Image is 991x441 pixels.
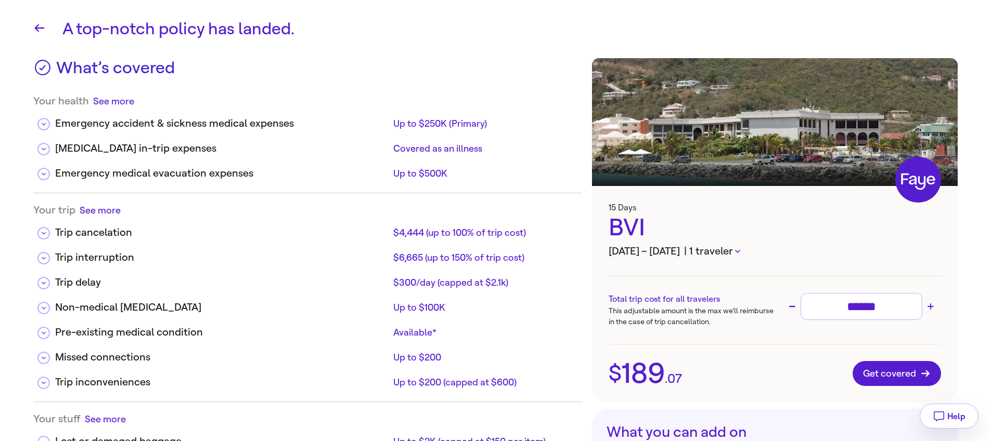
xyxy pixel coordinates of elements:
div: Trip delay$300/day (capped at $2.1k) [33,266,582,291]
div: Emergency accident & sickness medical expensesUp to $250K (Primary) [33,108,582,132]
div: Trip interruption [55,250,389,265]
p: This adjustable amount is the max we’ll reimburse in the case of trip cancellation. [609,305,775,327]
div: Your trip [33,204,582,217]
div: Available* [393,326,573,339]
div: Emergency accident & sickness medical expenses [55,116,389,131]
h1: A top-notch policy has landed. [62,17,958,42]
div: Non-medical [MEDICAL_DATA]Up to $100K [33,291,582,316]
h3: What’s covered [56,58,175,84]
div: [MEDICAL_DATA] in-trip expensesCovered as an illness [33,132,582,157]
div: Missed connectionsUp to $200 [33,341,582,366]
span: Get covered [863,368,931,379]
div: Pre-existing medical condition [55,325,389,340]
h3: Total trip cost for all travelers [609,293,775,305]
div: Your stuff [33,412,582,425]
span: 07 [667,372,682,385]
div: Up to $200 [393,351,573,364]
div: Up to $100K [393,301,573,314]
div: Up to $250K (Primary) [393,117,573,130]
div: Trip delay [55,275,389,290]
h3: [DATE] – [DATE] [609,244,941,259]
button: Get covered [853,361,941,386]
div: $300/day (capped at $2.1k) [393,276,573,289]
span: . [665,372,667,385]
h3: What you can add on [607,423,943,441]
h3: 15 Days [609,203,941,212]
div: Trip inconveniencesUp to $200 (capped at $600) [33,366,582,391]
button: Decrease trip cost [786,300,799,313]
div: Trip cancelation [55,225,389,240]
div: Trip interruption$6,665 (up to 150% of trip cost) [33,242,582,266]
div: Covered as an illness [393,142,573,155]
div: Missed connections [55,350,389,365]
div: Trip cancelation$4,444 (up to 100% of trip cost) [33,217,582,242]
span: Help [947,411,966,421]
div: $4,444 (up to 100% of trip cost) [393,226,573,239]
button: Increase trip cost [924,300,937,313]
div: Trip inconveniences [55,375,389,390]
div: Up to $500K [393,167,573,180]
button: | 1 traveler [684,244,740,259]
span: $ [609,363,622,384]
div: $6,665 (up to 150% of trip cost) [393,251,573,264]
button: See more [93,95,134,108]
button: Help [920,404,979,429]
button: See more [85,412,126,425]
div: Emergency medical evacuation expensesUp to $500K [33,157,582,182]
input: Trip cost [805,298,918,316]
span: 189 [622,359,665,387]
div: [MEDICAL_DATA] in-trip expenses [55,141,389,156]
div: BVI [609,212,941,244]
button: See more [80,204,121,217]
div: Non-medical [MEDICAL_DATA] [55,300,389,315]
div: Up to $200 (capped at $600) [393,376,573,389]
div: Emergency medical evacuation expenses [55,166,389,181]
div: Your health [33,95,582,108]
div: Pre-existing medical conditionAvailable* [33,316,582,341]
